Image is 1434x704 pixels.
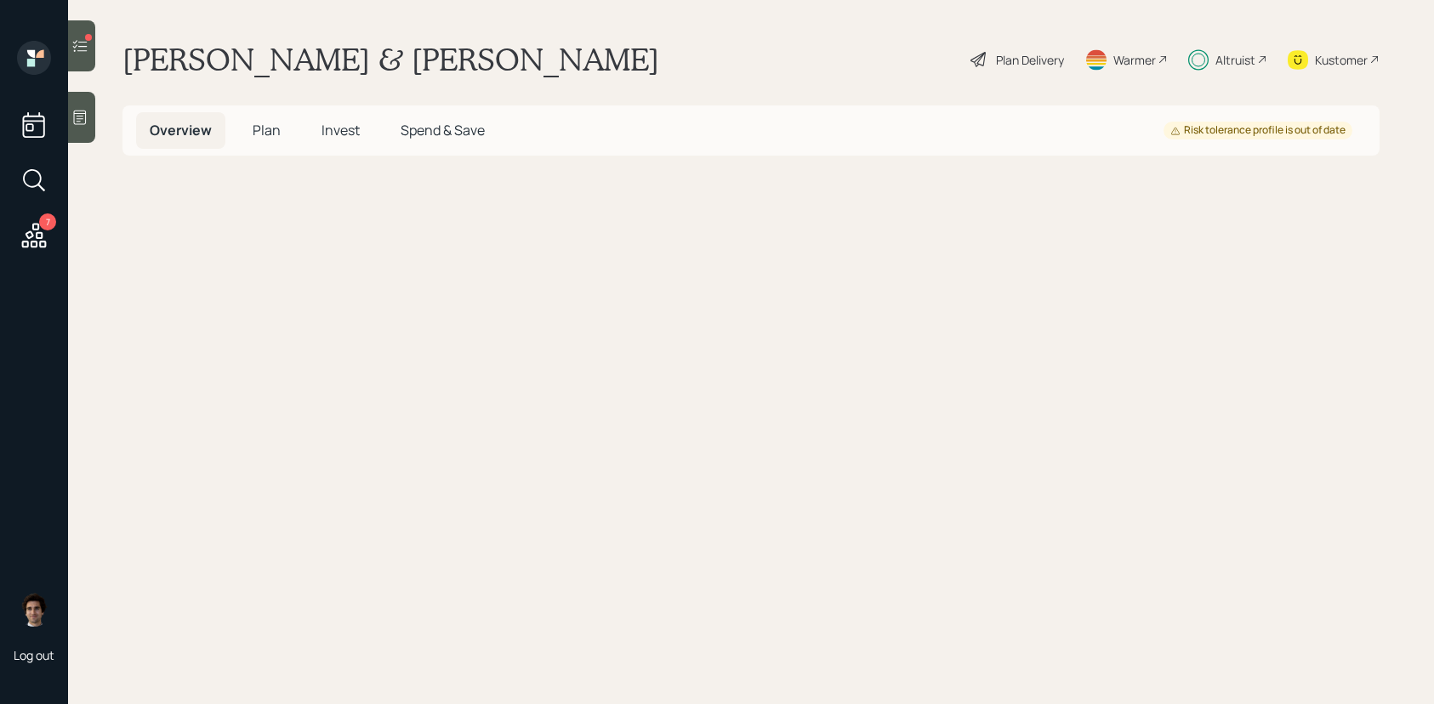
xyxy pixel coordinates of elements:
[253,121,281,139] span: Plan
[14,647,54,663] div: Log out
[996,51,1064,69] div: Plan Delivery
[1215,51,1255,69] div: Altruist
[1170,123,1346,138] div: Risk tolerance profile is out of date
[122,41,659,78] h1: [PERSON_NAME] & [PERSON_NAME]
[1315,51,1368,69] div: Kustomer
[401,121,485,139] span: Spend & Save
[322,121,360,139] span: Invest
[1113,51,1156,69] div: Warmer
[39,213,56,230] div: 7
[150,121,212,139] span: Overview
[17,593,51,627] img: harrison-schaefer-headshot-2.png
